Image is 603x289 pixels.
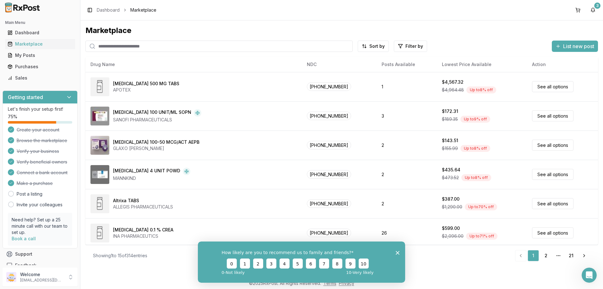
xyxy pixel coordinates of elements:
[552,44,598,50] a: List new post
[442,175,459,181] span: $473.52
[113,87,179,93] div: APOTEX
[442,167,460,173] div: $435.64
[466,86,496,93] div: Up to 8 % off
[377,57,437,72] th: Posts Available
[97,7,156,13] nav: breadcrumb
[113,139,199,145] div: [MEDICAL_DATA] 100-50 MCG/ACT AEPB
[17,137,67,144] span: Browse the marketplace
[198,242,405,283] iframe: Survey from RxPost
[307,82,351,91] span: [PHONE_NUMBER]
[442,116,458,122] span: $189.35
[97,7,120,13] a: Dashboard
[528,250,539,261] a: 1
[369,43,385,49] span: Sort by
[307,170,351,179] span: [PHONE_NUMBER]
[307,199,351,208] span: [PHONE_NUMBER]
[594,3,600,9] div: 3
[17,180,53,186] span: Make a purchase
[113,233,173,239] div: INA PHARMACEUTICS
[113,117,201,123] div: SANOFI PHARMACEUTICALS
[563,42,594,50] span: List new post
[394,41,427,52] button: Filter by
[578,250,590,261] a: Go to next page
[3,62,78,72] button: Purchases
[8,106,72,112] p: Let's finish your setup first!
[377,131,437,160] td: 2
[85,57,302,72] th: Drug Name
[113,204,173,210] div: ALLEGIS PHARMACEUTICALS
[3,73,78,83] button: Sales
[442,204,462,210] span: $1,290.00
[15,262,36,269] span: Feedback
[90,136,109,155] img: Advair Diskus 100-50 MCG/ACT AEPB
[20,271,64,278] p: Welcome
[460,145,490,152] div: Up to 8 % off
[93,253,147,259] div: Showing 1 to 15 of 314 entries
[17,148,59,154] span: Verify your business
[532,140,573,151] a: See all options
[465,203,497,210] div: Up to 70 % off
[323,281,336,286] a: Terms
[90,194,109,213] img: Altrixa TABS
[540,250,551,261] a: 2
[17,127,59,133] span: Create your account
[527,57,598,72] th: Action
[552,41,598,52] button: List new post
[17,159,67,165] span: Verify beneficial owners
[90,77,109,96] img: Abiraterone Acetate 500 MG TABS
[307,229,351,237] span: [PHONE_NUMBER]
[588,5,598,15] button: 3
[113,145,199,152] div: GLAXO [PERSON_NAME]
[130,7,156,13] span: Marketplace
[90,107,109,125] img: Admelog SoloStar 100 UNIT/ML SOPN
[17,202,62,208] a: Invite your colleagues
[113,175,190,181] div: MANNKIND
[8,75,73,81] div: Sales
[532,227,573,238] a: See all options
[20,278,64,283] p: [EMAIL_ADDRESS][DOMAIN_NAME]
[3,3,43,13] img: RxPost Logo
[532,81,573,92] a: See all options
[3,260,78,271] button: Feedback
[377,218,437,247] td: 26
[113,109,191,117] div: [MEDICAL_DATA] 100 UNIT/ML SOPN
[5,72,75,84] a: Sales
[3,50,78,60] button: My Posts
[515,250,590,261] nav: pagination
[8,30,73,36] div: Dashboard
[5,38,75,50] a: Marketplace
[3,248,78,260] button: Support
[3,28,78,38] button: Dashboard
[466,233,497,240] div: Up to 71 % off
[113,81,179,87] div: [MEDICAL_DATA] 500 MG TABS
[307,112,351,120] span: [PHONE_NUMBER]
[8,41,73,47] div: Marketplace
[339,281,354,286] a: Privacy
[377,101,437,131] td: 3
[12,217,68,236] p: Need help? Set up a 25 minute call with our team to set up.
[5,50,75,61] a: My Posts
[90,165,109,184] img: Afrezza 4 UNIT POWD
[442,108,458,114] div: $172.31
[302,57,377,72] th: NDC
[442,225,460,231] div: $599.00
[8,93,43,101] h3: Getting started
[8,52,73,58] div: My Posts
[8,64,73,70] div: Purchases
[565,250,577,261] a: 21
[442,233,464,239] span: $2,096.00
[437,57,527,72] th: Lowest Price Available
[6,272,16,282] img: User avatar
[377,72,437,101] td: 1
